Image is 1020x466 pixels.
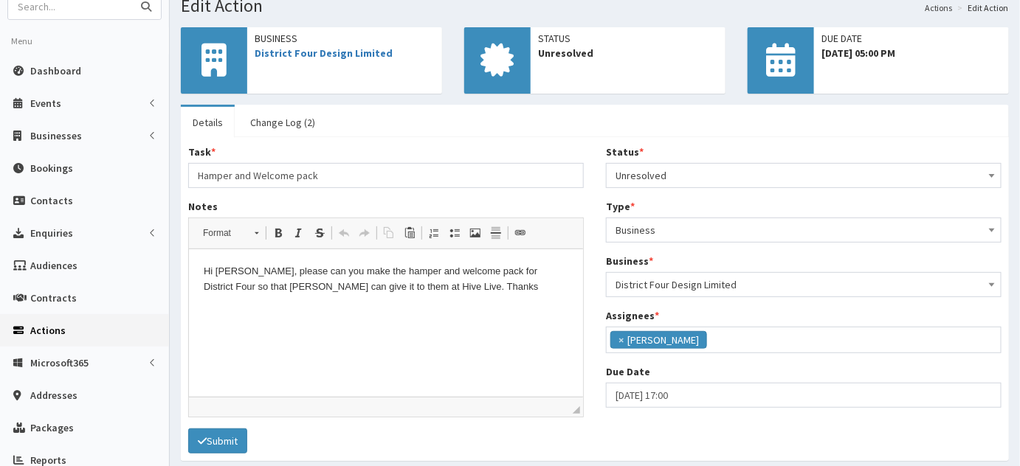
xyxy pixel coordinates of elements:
li: Jessica Carrington [610,331,707,349]
a: Actions [925,1,953,14]
label: Notes [188,199,218,214]
span: Contacts [30,194,73,207]
span: Events [30,97,61,110]
label: Business [606,254,653,268]
span: Contracts [30,291,77,305]
span: Business [255,31,435,46]
span: Unresolved [538,46,718,60]
span: Business [606,218,1002,243]
span: Unresolved [616,165,992,186]
span: Dashboard [30,64,81,77]
li: Edit Action [954,1,1009,14]
a: Redo (Ctrl+Y) [354,223,375,243]
span: Addresses [30,389,77,402]
a: District Four Design Limited [255,46,393,60]
span: Due Date [821,31,1002,46]
span: District Four Design Limited [616,274,992,295]
label: Due Date [606,364,650,379]
span: [DATE] 05:00 PM [821,46,1002,60]
a: Insert/Remove Numbered List [424,223,444,243]
a: Link (Ctrl+L) [510,223,531,243]
a: Change Log (2) [238,107,327,138]
a: Strike Through [309,223,330,243]
a: Italic (Ctrl+I) [289,223,309,243]
span: Actions [30,324,66,337]
iframe: Rich Text Editor, notes [189,249,583,397]
a: Paste (Ctrl+V) [399,223,420,243]
a: Insert/Remove Bulleted List [444,223,465,243]
button: Submit [188,428,247,453]
a: Copy (Ctrl+C) [379,223,399,243]
label: Type [606,199,635,214]
span: Audiences [30,259,77,272]
label: Status [606,145,644,159]
span: Packages [30,421,74,434]
a: Undo (Ctrl+Z) [334,223,354,243]
a: Image [465,223,486,243]
span: District Four Design Limited [606,272,1002,297]
span: Format [196,223,247,243]
a: Format [195,223,266,243]
span: Drag to resize [573,406,580,414]
span: Microsoft365 [30,356,89,369]
span: Bookings [30,161,73,175]
span: Unresolved [606,163,1002,188]
a: Details [181,107,235,138]
label: Task [188,145,216,159]
span: Status [538,31,718,46]
a: Bold (Ctrl+B) [268,223,289,243]
a: Insert Horizontal Line [486,223,506,243]
span: Business [616,220,992,240]
span: × [618,333,624,347]
span: Businesses [30,129,82,142]
label: Assignees [606,308,659,323]
span: Enquiries [30,226,73,240]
